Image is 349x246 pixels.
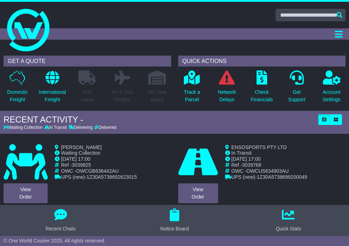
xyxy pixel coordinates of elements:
a: GetSupport [288,70,306,107]
span: 3039825 [72,162,91,168]
span: 3039768 [242,162,261,168]
p: Check Financials [251,88,273,103]
button: Toggle navigation [332,28,345,40]
div: Quick Stats [276,225,301,233]
a: Track aParcel [183,70,200,107]
p: Air / Sea Depot [148,88,167,103]
p: Full Loads [78,88,96,103]
p: Air & Sea Freight [112,88,133,103]
p: International Freight [39,88,66,103]
a: DomesticFreight [7,70,28,107]
p: Network Delays [218,88,236,103]
a: InternationalFreight [38,70,66,107]
div: RECENT ACTIVITY - [4,115,315,125]
p: Track a Parcel [184,88,200,103]
span: In Transit [231,150,252,156]
div: Notice Board [160,225,189,233]
div: Recent Chats [46,225,76,233]
div: QUICK ACTIONS [178,56,346,67]
span: OWCUS634903AU [246,168,289,174]
span: ENSOSPORTS PTY LTD [231,144,287,150]
a: CheckFinancials [250,70,273,107]
a: NetworkDelays [217,70,236,107]
span: [DATE] 17:00 [231,156,261,162]
span: UPS (new) [231,174,255,180]
td: OWC - [231,168,307,174]
span: 1Z30A5738692623015 [86,174,137,180]
div: Delivering [67,125,93,130]
p: Domestic Freight [7,88,28,103]
td: Ref - [231,162,307,168]
span: © One World Courier 2025. All rights reserved. [4,238,106,244]
p: Get Support [288,88,305,103]
td: - [61,174,137,180]
span: 1Z30A5738699200049 [257,174,307,180]
a: ViewOrder [178,183,218,203]
p: Account Settings [323,88,341,103]
span: OWCGB636442AU [76,168,119,174]
td: OWC - [61,168,137,174]
div: GET A QUOTE [4,56,171,67]
span: [DATE] 17:00 [61,156,90,162]
a: ViewOrder [4,183,48,203]
button: Quick Stats [272,208,306,233]
span: Waiting Collection [61,150,101,156]
span: UPS (new) [61,174,85,180]
div: In Transit [43,125,67,130]
td: Ref - [61,162,137,168]
div: Waiting Collection [4,125,43,130]
a: AccountSettings [322,70,341,107]
span: [PERSON_NAME] [61,144,102,150]
button: Notice Board [156,208,193,233]
td: - [231,174,307,180]
div: Delivered [94,125,116,130]
button: Recent Chats [41,208,80,233]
